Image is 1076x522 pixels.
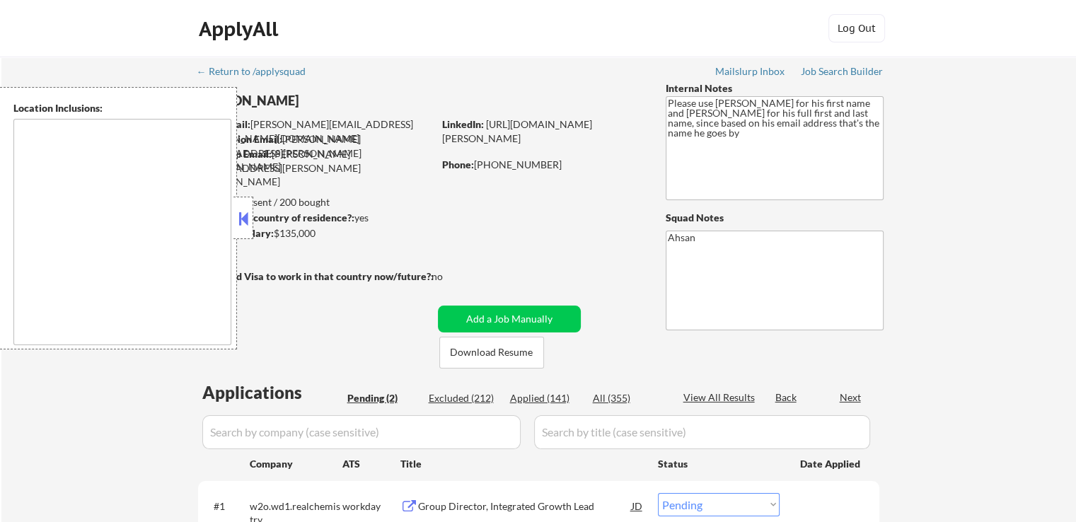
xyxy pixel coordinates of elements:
[442,118,484,130] strong: LinkedIn:
[775,390,798,405] div: Back
[442,158,474,170] strong: Phone:
[342,499,400,514] div: workday
[214,499,238,514] div: #1
[658,451,780,476] div: Status
[342,457,400,471] div: ATS
[198,147,433,189] div: [PERSON_NAME][EMAIL_ADDRESS][PERSON_NAME][DOMAIN_NAME]
[666,81,884,95] div: Internal Notes
[199,17,282,41] div: ApplyAll
[439,337,544,369] button: Download Resume
[715,66,786,76] div: Mailslurp Inbox
[630,493,644,518] div: JD
[683,390,759,405] div: View All Results
[442,158,642,172] div: [PHONE_NUMBER]
[510,391,581,405] div: Applied (141)
[442,118,592,144] a: [URL][DOMAIN_NAME][PERSON_NAME]
[198,270,434,282] strong: Will need Visa to work in that country now/future?:
[197,211,429,225] div: yes
[801,66,884,76] div: Job Search Builder
[715,66,786,80] a: Mailslurp Inbox
[593,391,664,405] div: All (355)
[840,390,862,405] div: Next
[197,66,319,76] div: ← Return to /applysquad
[432,269,472,284] div: no
[534,415,870,449] input: Search by title (case sensitive)
[418,499,632,514] div: Group Director, Integrated Growth Lead
[197,195,433,209] div: 141 sent / 200 bought
[199,117,433,145] div: [PERSON_NAME][EMAIL_ADDRESS][PERSON_NAME][DOMAIN_NAME]
[250,457,342,471] div: Company
[202,415,521,449] input: Search by company (case sensitive)
[347,391,418,405] div: Pending (2)
[429,391,499,405] div: Excluded (212)
[202,384,342,401] div: Applications
[13,101,231,115] div: Location Inclusions:
[199,132,433,174] div: [PERSON_NAME][EMAIL_ADDRESS][PERSON_NAME][DOMAIN_NAME]
[197,226,433,240] div: $135,000
[438,306,581,332] button: Add a Job Manually
[197,211,354,224] strong: Can work in country of residence?:
[400,457,644,471] div: Title
[666,211,884,225] div: Squad Notes
[828,14,885,42] button: Log Out
[198,92,489,110] div: [PERSON_NAME]
[800,457,862,471] div: Date Applied
[197,66,319,80] a: ← Return to /applysquad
